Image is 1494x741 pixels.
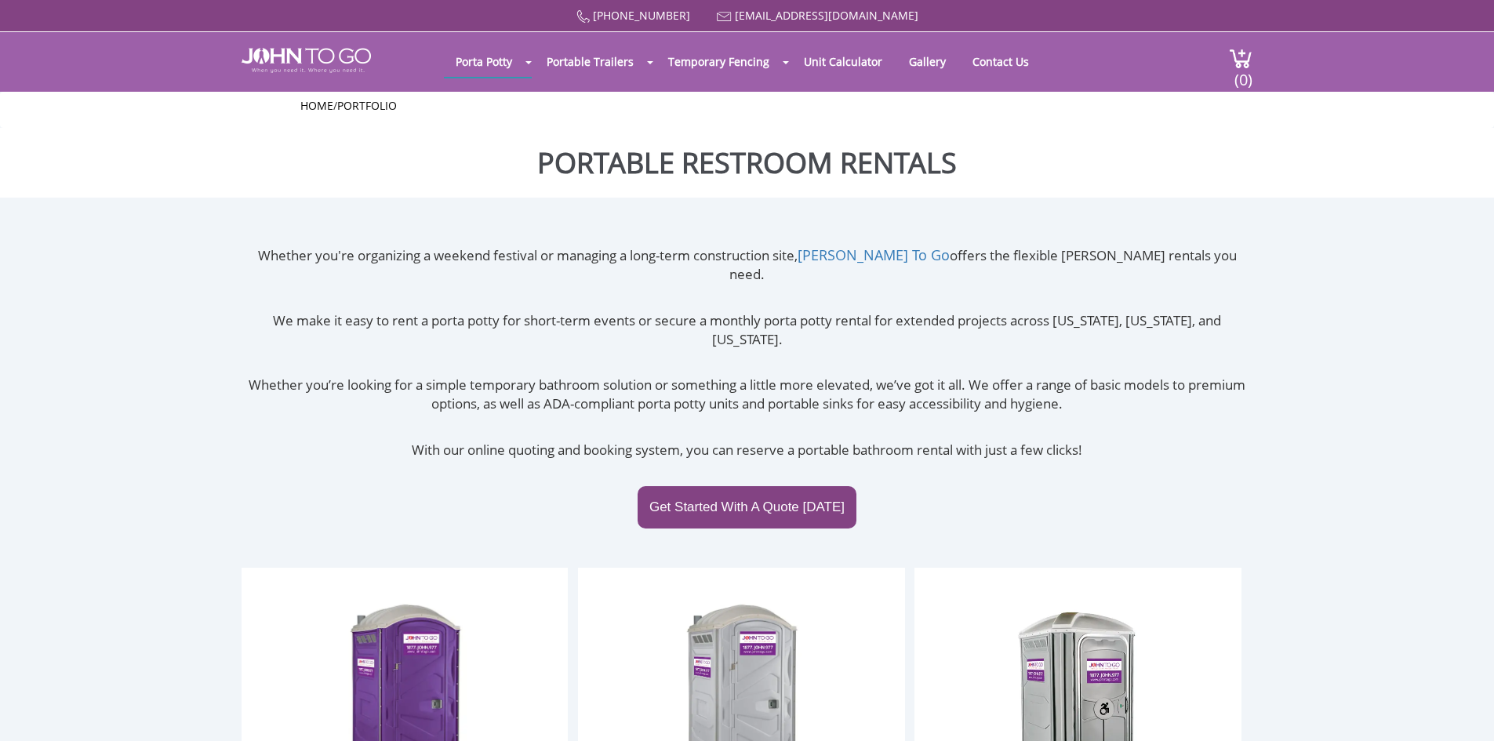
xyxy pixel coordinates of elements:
[576,10,590,24] img: Call
[897,46,958,77] a: Gallery
[1234,56,1252,90] span: (0)
[242,245,1252,285] p: Whether you're organizing a weekend festival or managing a long-term construction site, offers th...
[242,376,1252,414] p: Whether you’re looking for a simple temporary bathroom solution or something a little more elevat...
[337,98,397,113] a: Portfolio
[300,98,333,113] a: Home
[798,245,950,264] a: [PERSON_NAME] To Go
[444,46,524,77] a: Porta Potty
[717,12,732,22] img: Mail
[1431,678,1494,741] button: Live Chat
[961,46,1041,77] a: Contact Us
[638,486,856,529] a: Get Started With A Quote [DATE]
[242,441,1252,459] p: With our online quoting and booking system, you can reserve a portable bathroom rental with just ...
[593,8,690,23] a: [PHONE_NUMBER]
[656,46,781,77] a: Temporary Fencing
[242,48,371,73] img: JOHN to go
[792,46,894,77] a: Unit Calculator
[735,8,918,23] a: [EMAIL_ADDRESS][DOMAIN_NAME]
[1229,48,1252,69] img: cart a
[300,98,1194,114] ul: /
[535,46,645,77] a: Portable Trailers
[242,311,1252,350] p: We make it easy to rent a porta potty for short-term events or secure a monthly porta potty renta...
